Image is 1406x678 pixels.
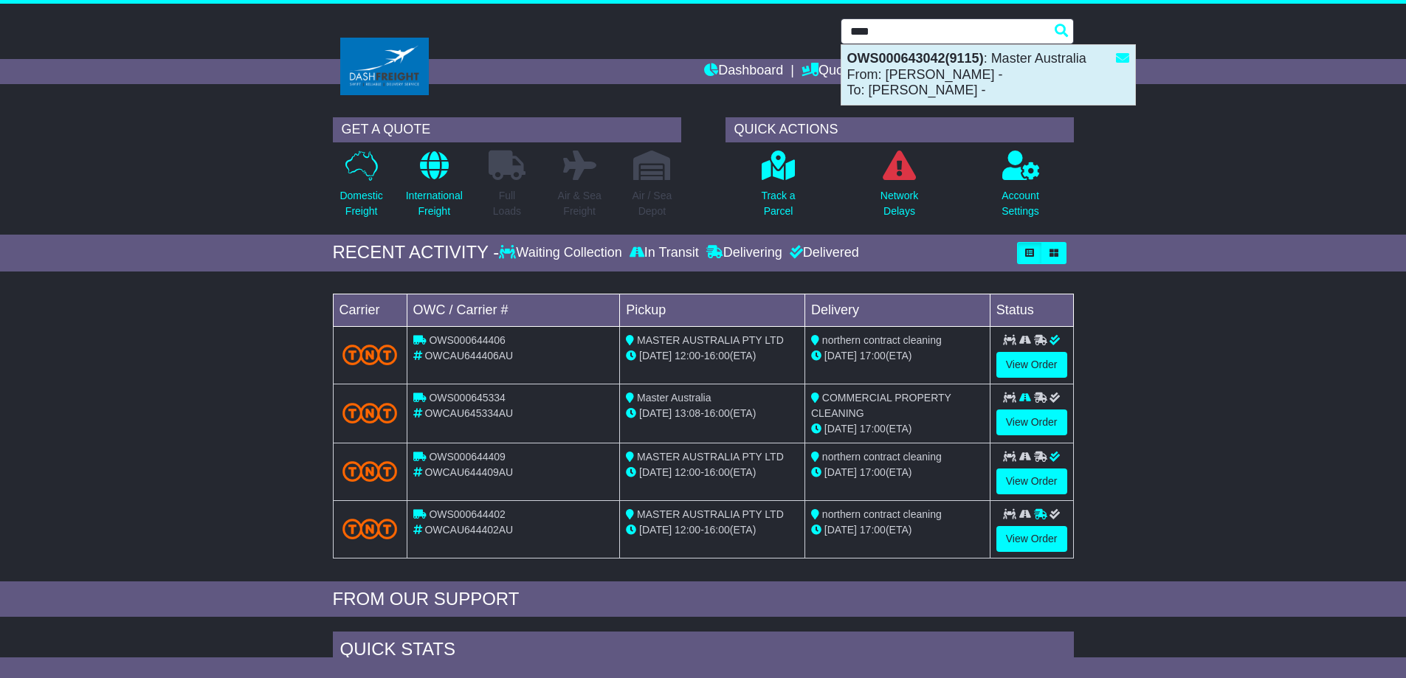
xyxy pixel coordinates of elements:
span: [DATE] [639,466,672,478]
div: QUICK ACTIONS [726,117,1074,142]
td: Delivery [804,294,990,326]
span: 16:00 [704,407,730,419]
div: Waiting Collection [499,245,625,261]
span: [DATE] [824,423,857,435]
a: Track aParcel [760,150,796,227]
div: FROM OUR SUPPORT [333,589,1074,610]
span: [DATE] [824,524,857,536]
p: Domestic Freight [340,188,382,219]
span: northern contract cleaning [822,334,942,346]
p: Account Settings [1002,188,1039,219]
p: Full Loads [489,188,525,219]
p: Air & Sea Freight [558,188,602,219]
span: [DATE] [824,350,857,362]
span: [DATE] [639,407,672,419]
span: 17:00 [860,350,886,362]
td: Status [990,294,1073,326]
a: DomesticFreight [339,150,383,227]
div: - (ETA) [626,522,799,538]
span: 16:00 [704,524,730,536]
span: OWS000644402 [429,508,506,520]
span: OWS000644406 [429,334,506,346]
p: International Freight [406,188,463,219]
a: Quote/Book [802,59,889,84]
div: (ETA) [811,348,984,364]
span: 12:00 [675,524,700,536]
div: Delivered [786,245,859,261]
span: 16:00 [704,466,730,478]
span: 12:00 [675,466,700,478]
a: View Order [996,352,1067,378]
img: TNT_Domestic.png [342,519,398,539]
div: GET A QUOTE [333,117,681,142]
span: 16:00 [704,350,730,362]
p: Air / Sea Depot [633,188,672,219]
a: AccountSettings [1001,150,1040,227]
span: OWCAU644409AU [424,466,513,478]
a: NetworkDelays [880,150,919,227]
span: COMMERCIAL PROPERTY CLEANING [811,392,951,419]
img: TNT_Domestic.png [342,345,398,364]
div: - (ETA) [626,465,799,480]
p: Track a Parcel [761,188,795,219]
span: northern contract cleaning [822,508,942,520]
span: [DATE] [824,466,857,478]
span: 17:00 [860,466,886,478]
div: RECENT ACTIVITY - [333,242,500,263]
div: Delivering [703,245,786,261]
td: Carrier [333,294,407,326]
a: View Order [996,526,1067,552]
div: (ETA) [811,421,984,437]
span: MASTER AUSTRALIA PTY LTD [637,334,784,346]
p: Network Delays [881,188,918,219]
span: OWCAU644406AU [424,350,513,362]
img: TNT_Domestic.png [342,461,398,481]
span: OWCAU644402AU [424,524,513,536]
span: northern contract cleaning [822,451,942,463]
div: - (ETA) [626,406,799,421]
a: Dashboard [704,59,783,84]
div: (ETA) [811,465,984,480]
span: OWS000645334 [429,392,506,404]
div: : Master Australia From: [PERSON_NAME] - To: [PERSON_NAME] - [841,45,1135,105]
td: Pickup [620,294,805,326]
img: TNT_Domestic.png [342,403,398,423]
span: OWCAU645334AU [424,407,513,419]
div: Quick Stats [333,632,1074,671]
span: 12:00 [675,350,700,362]
div: - (ETA) [626,348,799,364]
span: 13:08 [675,407,700,419]
span: 17:00 [860,423,886,435]
span: MASTER AUSTRALIA PTY LTD [637,451,784,463]
span: MASTER AUSTRALIA PTY LTD [637,508,784,520]
div: (ETA) [811,522,984,538]
span: 17:00 [860,524,886,536]
span: [DATE] [639,350,672,362]
a: View Order [996,409,1067,435]
a: InternationalFreight [405,150,464,227]
strong: OWS000643042(9115) [847,51,984,66]
div: In Transit [626,245,703,261]
td: OWC / Carrier # [407,294,620,326]
span: Master Australia [637,392,711,404]
span: [DATE] [639,524,672,536]
a: View Order [996,468,1067,494]
span: OWS000644409 [429,451,506,463]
